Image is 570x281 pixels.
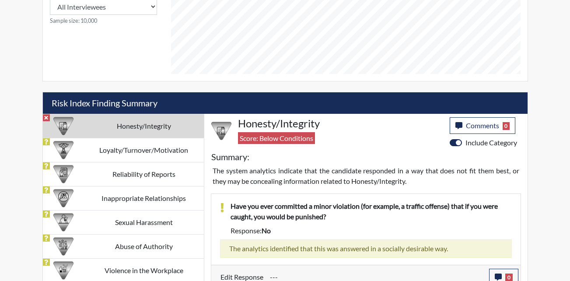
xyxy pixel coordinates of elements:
[84,114,204,138] td: Honesty/Integrity
[84,162,204,186] td: Reliability of Reports
[238,132,315,144] span: Score: Below Conditions
[220,239,512,258] div: The analytics identified that this was answered in a socially desirable way.
[262,226,271,235] span: no
[211,121,231,141] img: CATEGORY%20ICON-11.a5f294f4.png
[84,186,204,210] td: Inappropriate Relationships
[466,121,499,130] span: Comments
[465,137,517,148] label: Include Category
[84,138,204,162] td: Loyalty/Turnover/Motivation
[53,116,73,136] img: CATEGORY%20ICON-11.a5f294f4.png
[231,201,512,222] p: Have you ever committed a minor violation (for example, a traffic offense) that if you were caugh...
[450,117,516,134] button: Comments0
[503,122,510,130] span: 0
[43,92,528,114] h5: Risk Index Finding Summary
[238,117,443,130] h4: Honesty/Integrity
[50,17,157,25] small: Sample size: 10,000
[53,140,73,160] img: CATEGORY%20ICON-17.40ef8247.png
[53,236,73,256] img: CATEGORY%20ICON-01.94e51fac.png
[53,188,73,208] img: CATEGORY%20ICON-14.139f8ef7.png
[53,212,73,232] img: CATEGORY%20ICON-23.dd685920.png
[211,151,249,162] h5: Summary:
[84,210,204,234] td: Sexual Harassment
[53,164,73,184] img: CATEGORY%20ICON-20.4a32fe39.png
[224,225,518,236] div: Response:
[213,165,519,186] p: The system analytics indicate that the candidate responded in a way that does not fit them best, ...
[84,234,204,258] td: Abuse of Authority
[53,260,73,281] img: CATEGORY%20ICON-26.eccbb84f.png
